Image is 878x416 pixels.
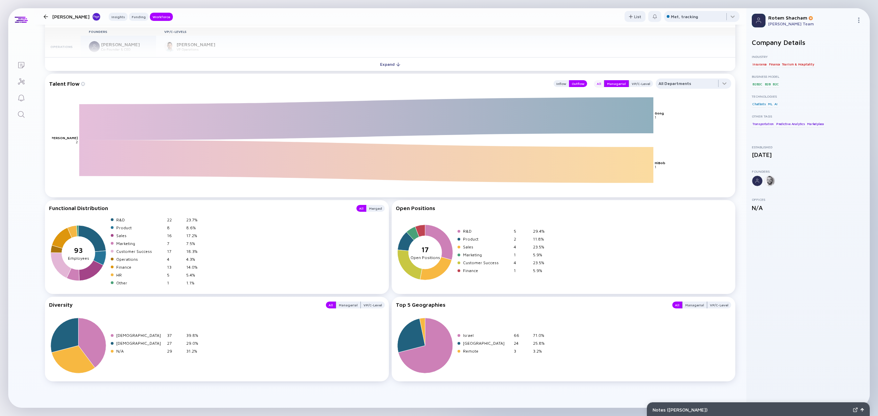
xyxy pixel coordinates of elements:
button: Funding [129,13,149,21]
div: Finance [768,61,781,68]
div: 22 [167,217,183,222]
div: HR [116,272,164,278]
div: Marketplace [806,120,824,127]
div: [PERSON_NAME] Team [768,21,853,26]
div: 1 [514,252,530,257]
div: B2B2C [752,81,763,87]
div: 16 [167,233,183,238]
div: [GEOGRAPHIC_DATA] [463,341,511,346]
div: Israel [463,333,511,338]
div: 24 [514,341,530,346]
div: 5 [514,229,530,234]
div: Transportation [752,120,774,127]
div: Expand [376,59,404,70]
div: B2B [764,81,771,87]
div: Technologies [752,94,864,98]
button: Inflow [554,80,569,87]
div: Other Tags [752,114,864,118]
div: 29 [167,348,183,354]
div: Managerial [604,80,629,87]
div: Sales [116,233,164,238]
a: Search [8,106,34,122]
a: Investor Map [8,73,34,89]
div: 3.2% [533,348,549,354]
text: [PERSON_NAME] [50,136,78,140]
a: Lists [8,56,34,73]
div: Product [463,236,511,242]
div: Managerial [683,302,707,308]
div: 23.7% [186,217,203,222]
div: [DATE] [752,151,864,158]
div: N/A [116,348,164,354]
div: R&D [463,229,511,234]
button: VP/C-Level [361,302,385,308]
button: VP/C-Level [707,302,731,308]
div: 5.9% [533,268,549,273]
tspan: Open Positions [410,255,440,260]
div: Marketing [116,241,164,246]
img: Profile Picture [752,14,766,27]
div: 17 [167,249,183,254]
div: 1 [167,280,183,285]
div: 37 [167,333,183,338]
div: Insights [109,13,128,20]
div: 8.6% [186,225,203,230]
div: Met, tracking [671,14,698,19]
div: Tourism & Hospitality [781,61,815,68]
div: 25.8% [533,341,549,346]
div: Functional Distribution [49,205,349,212]
div: Sales [463,244,511,249]
tspan: 17 [422,245,429,254]
div: 8 [167,225,183,230]
div: 23.5% [533,260,549,265]
button: Outflow [569,80,587,87]
div: Managerial [336,302,360,308]
text: 1 [655,165,656,169]
button: VP/C-Level [629,80,653,87]
button: All [356,205,366,212]
div: [DEMOGRAPHIC_DATA] [116,333,164,338]
text: HiBob [655,161,666,165]
h2: Company Details [752,38,864,46]
div: [DEMOGRAPHIC_DATA] [116,341,164,346]
div: 66 [514,333,530,338]
div: 29.4% [533,229,549,234]
div: Finance [463,268,511,273]
div: AI [774,100,778,107]
button: Managerial [604,80,629,87]
div: ML [767,100,773,107]
text: 2 [76,140,78,144]
div: 39.8% [186,333,203,338]
div: 4 [514,244,530,249]
div: B2C [772,81,779,87]
div: Customer Success [463,260,511,265]
div: 1.1% [186,280,203,285]
div: Predictive Analytics [775,120,806,127]
div: Funding [129,13,149,20]
div: Product [116,225,164,230]
div: Operations [116,257,164,262]
div: 71.0% [533,333,549,338]
tspan: Employees [68,256,89,261]
div: Chatbots [752,100,766,107]
button: All [594,80,604,87]
div: 4 [514,260,530,265]
button: List [625,11,645,22]
div: 5 [167,272,183,278]
div: Offices [752,197,864,201]
div: Industry [752,54,864,59]
div: 29.0% [186,341,203,346]
div: 5.9% [533,252,549,257]
button: Merged [366,205,385,212]
img: Menu [856,17,862,23]
div: Rotem Shacham [768,15,853,21]
div: Established [752,145,864,149]
div: Insurance [752,61,767,68]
